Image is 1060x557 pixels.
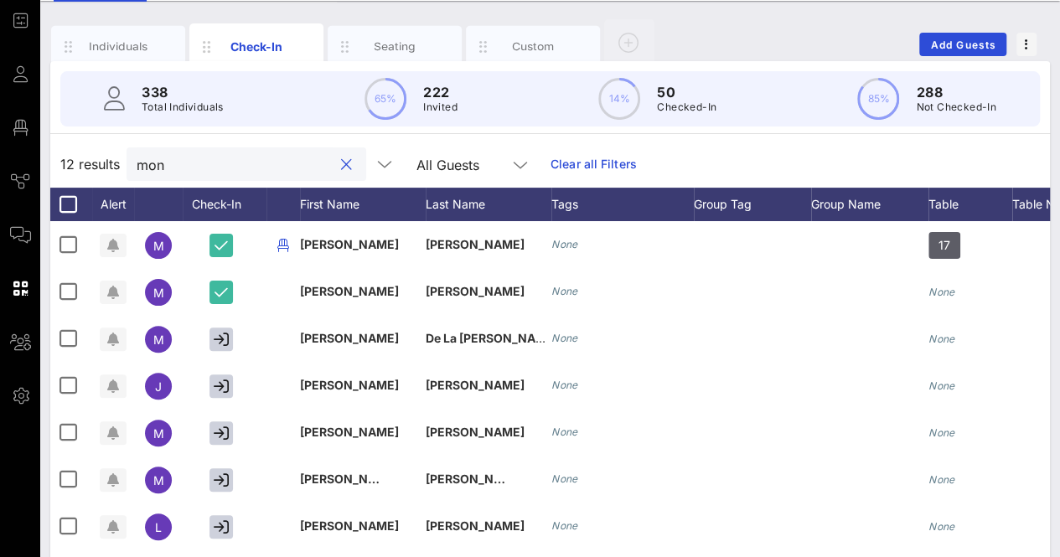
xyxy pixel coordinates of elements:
[551,285,578,297] i: None
[142,82,224,102] p: 338
[426,378,525,392] span: [PERSON_NAME]
[153,286,164,300] span: M
[92,188,134,221] div: Alert
[928,520,955,533] i: None
[220,38,294,55] div: Check-In
[341,157,352,173] button: clear icon
[155,520,162,534] span: L
[426,237,525,251] span: [PERSON_NAME]
[928,286,955,298] i: None
[928,379,955,392] i: None
[300,425,399,439] span: [PERSON_NAME]
[406,147,540,181] div: All Guests
[300,284,399,298] span: [PERSON_NAME]
[81,39,156,54] div: Individuals
[300,331,399,345] span: [PERSON_NAME]
[426,518,525,533] span: [PERSON_NAME]
[916,99,996,116] p: Not Checked-In
[426,284,525,298] span: [PERSON_NAME]
[183,188,266,221] div: Check-In
[155,379,162,394] span: J
[426,472,525,486] span: [PERSON_NAME]
[426,425,525,439] span: [PERSON_NAME]
[142,99,224,116] p: Total Individuals
[551,332,578,344] i: None
[551,155,637,173] a: Clear all Filters
[916,82,996,102] p: 288
[551,238,578,250] i: None
[551,188,694,221] div: Tags
[153,333,164,347] span: M
[300,378,399,392] span: [PERSON_NAME]
[551,472,578,485] i: None
[153,473,164,487] span: M
[426,331,558,345] span: De La [PERSON_NAME]
[300,237,399,251] span: [PERSON_NAME]
[426,188,551,221] div: Last Name
[153,239,164,253] span: M
[928,473,955,486] i: None
[811,188,928,221] div: Group Name
[928,333,955,345] i: None
[358,39,432,54] div: Seating
[657,99,716,116] p: Checked-In
[928,188,1012,221] div: Table
[694,188,811,221] div: Group Tag
[657,82,716,102] p: 50
[153,426,164,441] span: M
[930,39,996,51] span: Add Guests
[300,518,399,533] span: [PERSON_NAME]
[496,39,571,54] div: Custom
[423,99,458,116] p: Invited
[551,425,578,438] i: None
[300,472,399,486] span: [PERSON_NAME]
[60,154,120,174] span: 12 results
[416,157,479,173] div: All Guests
[551,519,578,532] i: None
[423,82,458,102] p: 222
[919,33,1006,56] button: Add Guests
[928,426,955,439] i: None
[551,379,578,391] i: None
[938,232,950,259] span: 17
[300,188,426,221] div: First Name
